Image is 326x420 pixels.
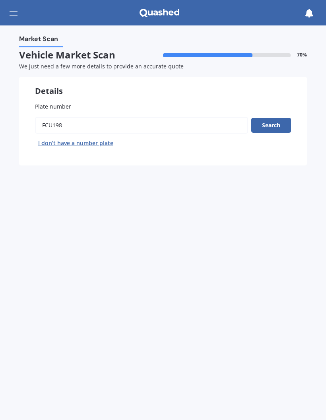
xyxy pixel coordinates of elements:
[19,49,163,61] span: Vehicle Market Scan
[251,118,291,133] button: Search
[35,137,116,150] button: I don’t have a number plate
[19,77,307,96] div: Details
[35,117,248,134] input: Enter plate number
[297,52,307,58] span: 70 %
[19,62,184,70] span: We just need a few more details to provide an accurate quote
[35,103,71,110] span: Plate number
[19,35,58,46] span: Market Scan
